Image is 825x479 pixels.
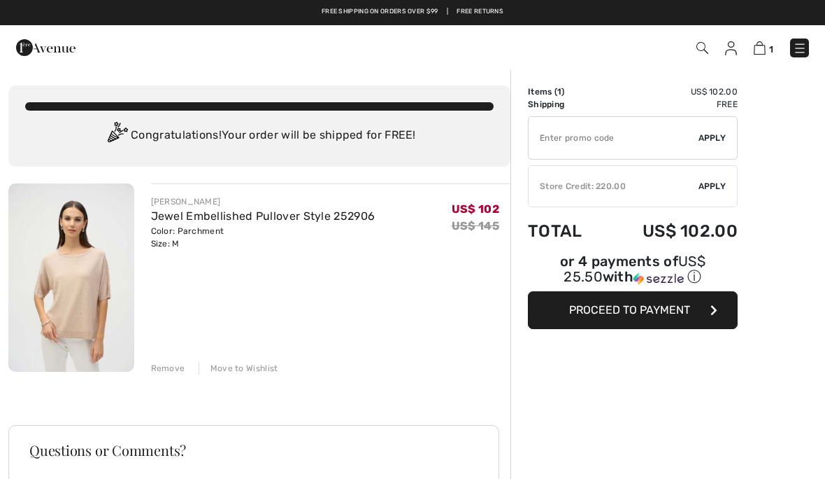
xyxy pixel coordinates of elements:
img: Congratulation2.svg [103,122,131,150]
td: Free [604,98,738,111]
a: Free shipping on orders over $99 [322,7,438,17]
div: Congratulations! Your order will be shipped for FREE! [25,122,494,150]
span: US$ 102 [452,202,499,216]
td: Total [528,207,604,255]
img: Shopping Bag [754,41,766,55]
img: Sezzle [633,272,684,285]
td: Shipping [528,98,604,111]
img: Menu [793,41,807,55]
div: or 4 payments of with [528,255,738,286]
img: Jewel Embellished Pullover Style 252906 [8,183,134,372]
a: Jewel Embellished Pullover Style 252906 [151,209,375,223]
span: | [447,7,448,17]
h3: Questions or Comments? [29,443,478,457]
button: Proceed to Payment [528,291,738,329]
s: US$ 145 [452,219,499,232]
span: Apply [698,132,726,144]
td: Items ( ) [528,85,604,98]
a: 1ère Avenue [16,40,76,53]
span: 1 [557,87,561,97]
div: [PERSON_NAME] [151,195,375,208]
div: Move to Wishlist [199,362,278,375]
img: Search [696,42,708,54]
td: US$ 102.00 [604,85,738,98]
span: Apply [698,180,726,193]
div: Remove [151,362,185,375]
img: My Info [725,41,737,55]
a: Free Returns [457,7,503,17]
td: US$ 102.00 [604,207,738,255]
div: Store Credit: 220.00 [529,180,698,193]
input: Promo code [529,117,698,159]
div: Color: Parchment Size: M [151,225,375,250]
img: 1ère Avenue [16,34,76,62]
a: 1 [754,39,773,56]
span: Proceed to Payment [569,303,690,317]
div: or 4 payments ofUS$ 25.50withSezzle Click to learn more about Sezzle [528,255,738,291]
span: US$ 25.50 [564,253,705,285]
span: 1 [769,44,773,55]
